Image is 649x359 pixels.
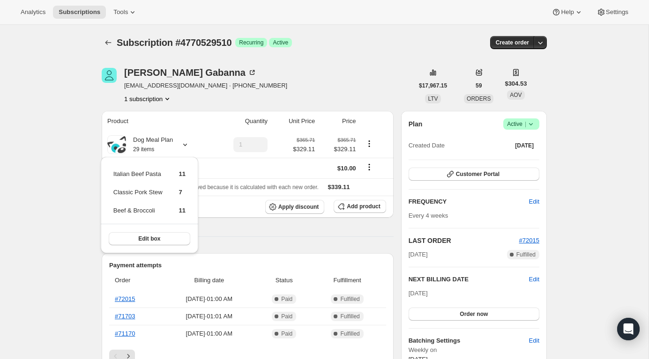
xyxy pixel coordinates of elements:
[337,137,356,143] small: $365.71
[318,111,358,132] th: Price
[347,203,380,210] span: Add product
[334,200,386,213] button: Add product
[507,119,536,129] span: Active
[529,275,539,284] button: Edit
[362,139,377,149] button: Product actions
[281,295,292,303] span: Paid
[293,145,315,154] span: $329.11
[409,119,423,129] h2: Plan
[409,197,529,206] h2: FREQUENCY
[525,120,526,128] span: |
[126,135,173,154] div: Dog Meal Plan
[476,82,482,89] span: 59
[409,168,539,181] button: Customer Portal
[164,329,254,338] span: [DATE] · 01:00 AM
[496,39,529,46] span: Create order
[265,200,325,214] button: Apply discount
[519,236,539,245] button: #72015
[109,270,162,291] th: Order
[328,183,350,190] span: $339.11
[109,261,386,270] h2: Payment attempts
[115,313,135,320] a: #71703
[278,203,319,211] span: Apply discount
[340,295,359,303] span: Fulfilled
[467,95,491,102] span: ORDERS
[107,184,319,190] span: Sales tax (if applicable) is not displayed because it is calculated with each new order.
[281,313,292,320] span: Paid
[124,68,257,77] div: [PERSON_NAME] Gabanna
[460,310,488,318] span: Order now
[519,237,539,244] a: #72015
[113,205,163,223] td: Beef & Broccoli
[409,308,539,321] button: Order now
[409,345,539,355] span: Weekly on
[546,6,589,19] button: Help
[115,295,135,302] a: #72015
[179,207,186,214] span: 11
[15,6,51,19] button: Analytics
[270,111,318,132] th: Unit Price
[113,187,163,205] td: Classic Pork Stew
[409,336,529,345] h6: Batching Settings
[124,94,172,103] button: Product actions
[617,318,640,340] div: Open Intercom Messenger
[21,8,45,16] span: Analytics
[409,236,519,245] h2: LAST ORDER
[107,136,126,153] img: product img
[490,36,535,49] button: Create order
[314,276,380,285] span: Fulfillment
[115,330,135,337] a: #71170
[529,336,539,345] span: Edit
[561,8,574,16] span: Help
[505,79,527,88] span: $304.53
[164,294,254,304] span: [DATE] · 01:00 AM
[591,6,634,19] button: Settings
[273,39,288,46] span: Active
[321,145,356,154] span: $329.11
[281,330,292,337] span: Paid
[260,276,309,285] span: Status
[337,165,356,172] span: $10.00
[133,146,154,153] small: 29 items
[179,170,186,177] span: 11
[179,189,182,196] span: 7
[124,81,287,90] span: [EMAIL_ADDRESS][DOMAIN_NAME] · [PHONE_NUMBER]
[409,212,448,219] span: Every 4 weeks
[297,137,315,143] small: $365.71
[113,8,128,16] span: Tools
[409,275,529,284] h2: NEXT BILLING DATE
[113,169,163,186] td: Italian Beef Pasta
[516,251,536,258] span: Fulfilled
[428,95,438,102] span: LTV
[362,162,377,172] button: Shipping actions
[523,333,545,348] button: Edit
[510,92,522,98] span: AOV
[53,6,106,19] button: Subscriptions
[409,141,445,150] span: Created Date
[102,36,115,49] button: Subscriptions
[523,194,545,209] button: Edit
[413,79,453,92] button: $17,967.15
[59,8,100,16] span: Subscriptions
[164,312,254,321] span: [DATE] · 01:01 AM
[164,276,254,285] span: Billing date
[102,111,211,132] th: Product
[606,8,628,16] span: Settings
[340,330,359,337] span: Fulfilled
[117,37,231,48] span: Subscription #4770529510
[515,142,534,149] span: [DATE]
[108,6,143,19] button: Tools
[529,197,539,206] span: Edit
[456,170,500,178] span: Customer Portal
[509,139,539,152] button: [DATE]
[109,232,190,245] button: Edit box
[239,39,263,46] span: Recurring
[409,290,428,297] span: [DATE]
[409,250,428,259] span: [DATE]
[211,111,270,132] th: Quantity
[340,313,359,320] span: Fulfilled
[102,68,117,83] span: Marie-Dominique Gabanna
[470,79,487,92] button: 59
